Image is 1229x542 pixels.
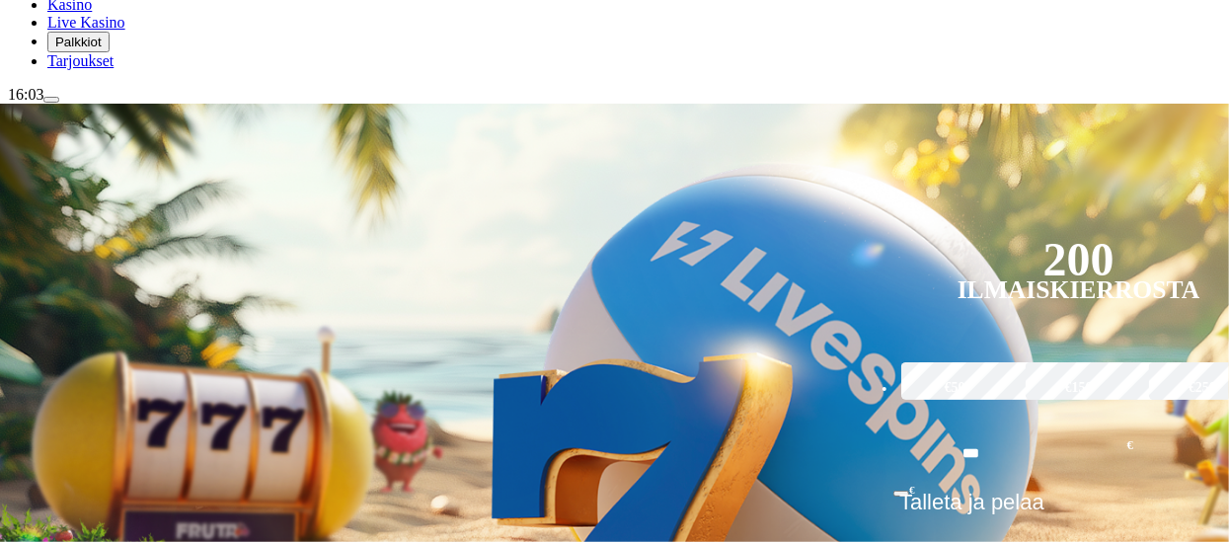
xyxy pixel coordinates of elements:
[47,52,114,69] span: Tarjoukset
[1021,359,1137,417] label: €150
[896,359,1013,417] label: €50
[47,32,110,52] button: reward iconPalkkiot
[43,97,59,103] button: menu
[47,52,114,69] a: gift-inverted iconTarjoukset
[47,14,125,31] span: Live Kasino
[1043,248,1114,271] div: 200
[55,35,102,49] span: Palkkiot
[1127,436,1133,455] span: €
[47,14,125,31] a: poker-chip iconLive Kasino
[958,278,1200,302] div: Ilmaiskierrosta
[899,490,1044,529] span: Talleta ja pelaa
[909,484,915,496] span: €
[8,86,43,103] span: 16:03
